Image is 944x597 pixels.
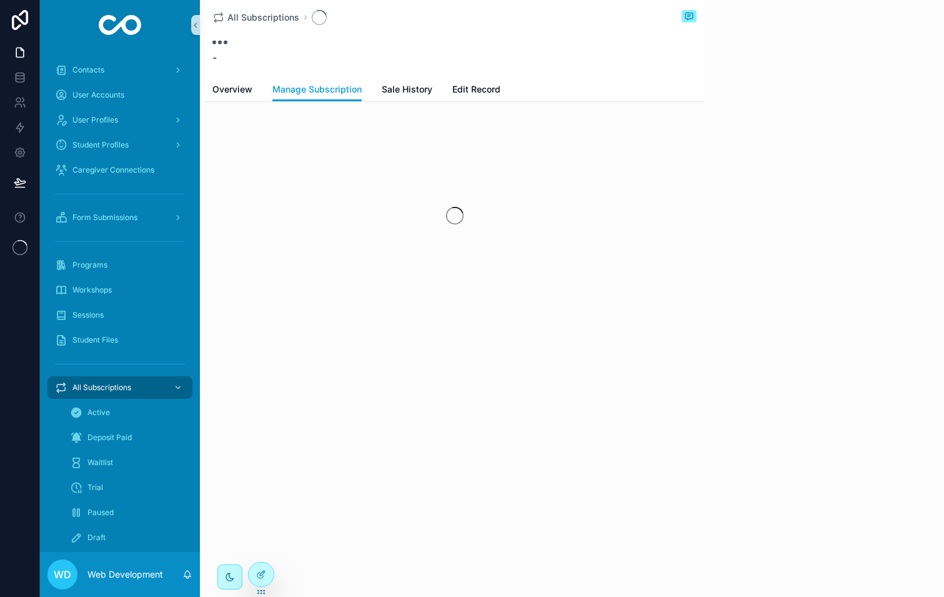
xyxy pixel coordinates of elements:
[47,109,192,131] a: User Profiles
[72,310,104,320] span: Sessions
[87,483,103,493] span: Trial
[72,165,154,175] span: Caregiver Connections
[72,90,124,100] span: User Accounts
[452,78,500,103] a: Edit Record
[72,285,112,295] span: Workshops
[62,501,192,524] a: Paused
[40,50,200,552] div: scrollable content
[62,476,192,499] a: Trial
[72,383,131,393] span: All Subscriptions
[62,426,192,449] a: Deposit Paid
[54,567,71,582] span: WD
[212,78,252,103] a: Overview
[87,408,110,418] span: Active
[382,78,432,103] a: Sale History
[47,329,192,351] a: Student Files
[47,59,192,81] a: Contacts
[87,433,132,443] span: Deposit Paid
[47,254,192,276] a: Programs
[62,526,192,549] a: Draft
[72,65,104,75] span: Contacts
[47,376,192,399] a: All Subscriptions
[47,134,192,156] a: Student Profiles
[72,335,118,345] span: Student Files
[212,50,227,65] p: -
[72,260,107,270] span: Programs
[72,140,129,150] span: Student Profiles
[87,508,114,518] span: Paused
[87,533,106,543] span: Draft
[47,159,192,181] a: Caregiver Connections
[47,279,192,301] a: Workshops
[452,83,500,96] span: Edit Record
[99,15,142,35] img: App logo
[72,115,118,125] span: User Profiles
[72,213,137,223] span: Form Submissions
[272,78,362,102] a: Manage Subscription
[382,83,432,96] span: Sale History
[62,401,192,424] a: Active
[87,458,113,468] span: Waitlist
[47,206,192,229] a: Form Submissions
[62,451,192,474] a: Waitlist
[272,83,362,96] span: Manage Subscription
[47,304,192,326] a: Sessions
[212,83,252,96] span: Overview
[47,84,192,106] a: User Accounts
[227,11,299,24] span: All Subscriptions
[87,568,163,581] p: Web Development
[212,11,299,24] a: All Subscriptions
